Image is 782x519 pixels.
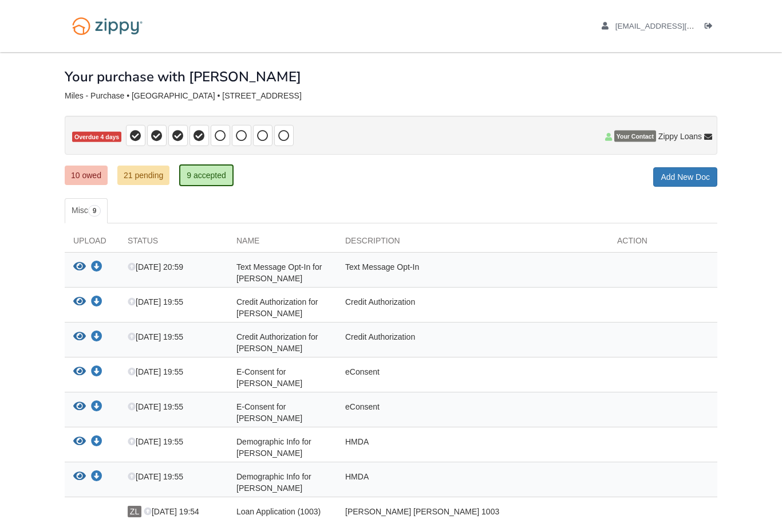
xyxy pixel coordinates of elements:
div: Text Message Opt-In [337,261,609,284]
a: Add New Doc [653,167,717,187]
a: 9 accepted [179,164,234,186]
div: Name [228,235,337,252]
button: View E-Consent for Louise Miles [73,401,86,413]
span: [DATE] 19:54 [144,507,199,516]
span: [DATE] 19:55 [128,437,183,446]
button: View Credit Authorization for George Miles [73,296,86,308]
div: HMDA [337,471,609,494]
div: Status [119,235,228,252]
button: View Demographic Info for George Miles [73,436,86,448]
a: Download Credit Authorization for Louise Miles [91,333,102,342]
a: edit profile [602,22,747,33]
span: Demographic Info for [PERSON_NAME] [236,472,311,493]
button: View Credit Authorization for Louise Miles [73,331,86,343]
button: View Text Message Opt-In for George Miles [73,261,86,273]
span: [DATE] 19:55 [128,297,183,306]
div: HMDA [337,436,609,459]
span: Credit Authorization for [PERSON_NAME] [236,332,318,353]
span: [DATE] 19:55 [128,332,183,341]
span: mdaurelio@sbcglobal.net [615,22,747,30]
a: 10 owed [65,166,108,185]
a: Download E-Consent for Louise Miles [91,403,102,412]
div: Action [609,235,717,252]
a: Download Demographic Info for Louise Miles [91,473,102,482]
div: Upload [65,235,119,252]
div: eConsent [337,401,609,424]
a: Log out [705,22,717,33]
span: Loan Application (1003) [236,507,321,516]
span: Overdue 4 days [72,132,121,143]
button: View E-Consent for George Miles [73,366,86,378]
button: View Demographic Info for Louise Miles [73,471,86,483]
div: Credit Authorization [337,331,609,354]
a: Download E-Consent for George Miles [91,368,102,377]
span: E-Consent for [PERSON_NAME] [236,402,302,423]
span: Credit Authorization for [PERSON_NAME] [236,297,318,318]
img: Logo [65,11,150,41]
span: E-Consent for [PERSON_NAME] [236,367,302,388]
a: Download Demographic Info for George Miles [91,438,102,447]
span: 9 [88,205,101,217]
span: ZL [128,506,141,517]
span: [DATE] 20:59 [128,262,183,272]
a: Misc [65,198,108,223]
span: Demographic Info for [PERSON_NAME] [236,437,311,458]
a: Download Credit Authorization for George Miles [91,298,102,307]
div: Miles - Purchase • [GEOGRAPHIC_DATA] • [STREET_ADDRESS] [65,91,717,101]
div: [PERSON_NAME] [PERSON_NAME] 1003 [337,506,609,517]
span: Zippy Loans [658,131,702,142]
span: Text Message Opt-In for [PERSON_NAME] [236,262,322,283]
a: Download Text Message Opt-In for George Miles [91,263,102,272]
span: [DATE] 19:55 [128,402,183,411]
h1: Your purchase with [PERSON_NAME] [65,69,301,84]
div: Description [337,235,609,252]
span: Your Contact [614,131,656,142]
a: 21 pending [117,166,169,185]
span: [DATE] 19:55 [128,472,183,481]
div: Credit Authorization [337,296,609,319]
div: eConsent [337,366,609,389]
span: [DATE] 19:55 [128,367,183,376]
